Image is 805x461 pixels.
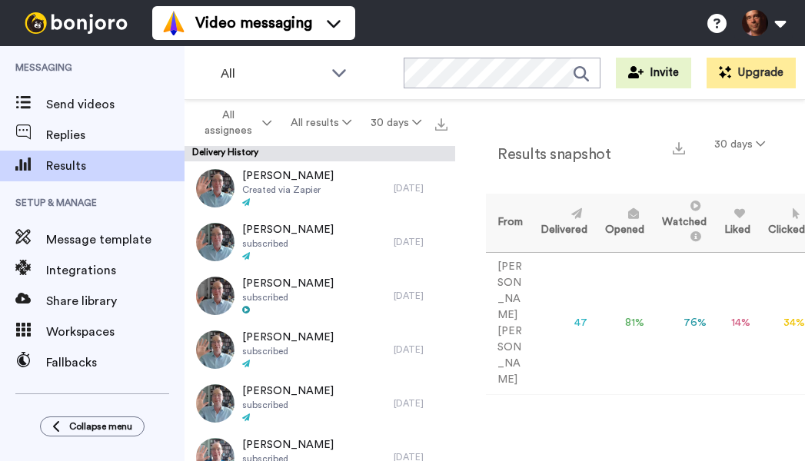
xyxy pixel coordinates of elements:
span: [PERSON_NAME] [242,437,334,453]
button: 30 days [361,109,431,137]
img: 54fe0f57-9e24-4db9-adad-e8d33305cc72-thumb.jpg [196,169,235,207]
img: bj-logo-header-white.svg [18,12,134,34]
img: export.svg [435,118,447,131]
span: Workspaces [46,323,185,341]
a: [PERSON_NAME]subscribed[DATE] [185,376,455,430]
img: 41ac14d7-eff3-45d4-83a2-e66deb80e6c5-thumb.jpg [196,223,235,261]
td: 81 % [594,252,650,394]
a: [PERSON_NAME]subscribed[DATE] [185,269,455,323]
th: Liked [713,194,757,252]
th: Opened [594,194,650,252]
span: All assignees [197,108,259,138]
div: Delivery History [185,146,455,161]
a: [PERSON_NAME]subscribed[DATE] [185,323,455,376]
th: From [486,194,529,252]
td: 14 % [713,252,757,394]
button: Upgrade [707,58,796,88]
div: [DATE] [394,397,447,410]
span: Collapse menu [69,420,132,433]
button: All results [281,109,361,137]
div: [DATE] [394,236,447,248]
a: [PERSON_NAME]Created via Zapier[DATE] [185,161,455,215]
span: [PERSON_NAME] [242,276,334,291]
span: subscribed [242,399,334,411]
span: [PERSON_NAME] [242,222,334,237]
span: [PERSON_NAME] [242,168,334,184]
span: All [221,65,324,83]
button: All assignees [188,101,281,144]
button: 30 days [705,131,774,158]
td: [PERSON_NAME] [PERSON_NAME] [486,252,529,394]
img: vm-color.svg [161,11,186,35]
span: Created via Zapier [242,184,334,196]
td: 47 [529,252,594,394]
span: Fallbacks [46,353,185,372]
div: [DATE] [394,343,447,356]
button: Invite [616,58,691,88]
span: subscribed [242,291,334,303]
img: e08592b8-11a3-4484-8d58-2abb55f7ed1e-thumb.jpg [196,384,235,423]
span: Results [46,157,185,175]
h2: Results snapshot [486,146,610,163]
td: 76 % [650,252,713,394]
img: fd7db23e-a9f7-4281-8024-81c245fe0acc-thumb.jpg [196,330,235,369]
button: Export all results that match these filters now. [431,111,452,134]
span: Replies [46,126,185,144]
span: Message template [46,230,185,249]
span: Video messaging [195,12,312,34]
span: Share library [46,292,185,310]
button: Collapse menu [40,416,145,436]
a: [PERSON_NAME]subscribed[DATE] [185,215,455,269]
span: [PERSON_NAME] [242,330,334,345]
span: Integrations [46,261,185,280]
button: Export a summary of each team member’s results that match this filter now. [668,136,690,158]
img: d88e8c12-6122-477c-a2e2-3c79c5f92478-thumb.jpg [196,277,235,315]
img: export.svg [673,142,685,154]
span: subscribed [242,237,334,250]
span: Send videos [46,95,185,114]
th: Watched [650,194,713,252]
th: Delivered [529,194,594,252]
div: [DATE] [394,182,447,194]
div: [DATE] [394,290,447,302]
span: [PERSON_NAME] [242,383,334,399]
span: subscribed [242,345,334,357]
